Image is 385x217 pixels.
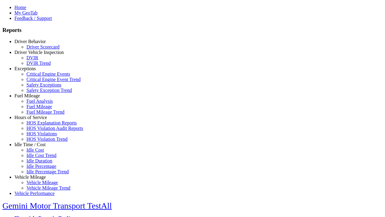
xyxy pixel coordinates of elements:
[2,27,383,33] h3: Reports
[14,142,46,147] a: Idle Time / Cost
[14,66,36,71] a: Exceptions
[26,126,83,131] a: HOS Violation Audit Reports
[26,104,52,109] a: Fuel Mileage
[26,99,53,104] a: Fuel Analysis
[26,77,81,82] a: Critical Engine Event Trend
[26,169,69,174] a: Idle Percentage Trend
[26,158,52,163] a: Idle Duration
[14,39,46,44] a: Driver Behavior
[26,153,57,158] a: Idle Cost Trend
[26,44,60,49] a: Driver Scorecard
[2,201,112,210] a: Gemini Motor Transport TestAll
[14,175,46,180] a: Vehicle Mileage
[26,55,38,60] a: DVIR
[26,61,51,66] a: DVIR Trend
[26,120,77,125] a: HOS Explanation Reports
[26,137,68,142] a: HOS Violation Trend
[26,82,61,87] a: Safety Exceptions
[26,109,64,115] a: Fuel Mileage Trend
[14,93,40,98] a: Fuel Mileage
[26,147,44,153] a: Idle Cost
[26,88,72,93] a: Safety Exception Trend
[14,50,64,55] a: Driver Vehicle Inspection
[26,185,70,190] a: Vehicle Mileage Trend
[14,191,55,196] a: Vehicle Performance
[26,131,57,136] a: HOS Violations
[14,16,52,21] a: Feedback / Support
[14,10,38,15] a: My GeoTab
[14,5,26,10] a: Home
[14,115,47,120] a: Hours of Service
[26,71,70,77] a: Critical Engine Events
[26,180,58,185] a: Vehicle Mileage
[26,164,56,169] a: Idle Percentage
